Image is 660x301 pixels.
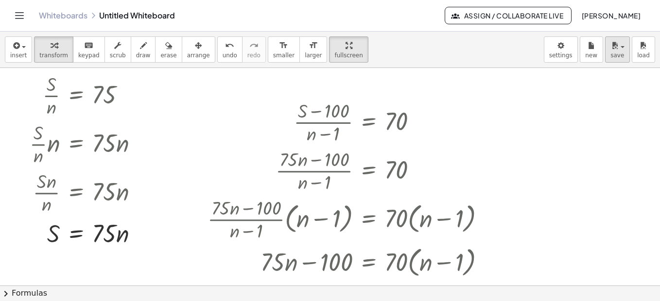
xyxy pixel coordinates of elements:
[273,52,295,59] span: smaller
[12,8,27,23] button: Toggle navigation
[610,52,624,59] span: save
[445,7,572,24] button: Assign / Collaborate Live
[217,36,243,63] button: undoundo
[182,36,215,63] button: arrange
[299,36,327,63] button: format_sizelarger
[10,52,27,59] span: insert
[279,40,288,51] i: format_size
[5,36,32,63] button: insert
[187,52,210,59] span: arrange
[585,52,597,59] span: new
[225,40,234,51] i: undo
[605,36,630,63] button: save
[39,52,68,59] span: transform
[242,36,266,63] button: redoredo
[549,52,573,59] span: settings
[34,36,73,63] button: transform
[249,40,259,51] i: redo
[160,52,176,59] span: erase
[268,36,300,63] button: format_sizesmaller
[247,52,261,59] span: redo
[39,11,87,20] a: Whiteboards
[110,52,126,59] span: scrub
[104,36,131,63] button: scrub
[223,52,237,59] span: undo
[309,40,318,51] i: format_size
[305,52,322,59] span: larger
[84,40,93,51] i: keyboard
[580,36,603,63] button: new
[581,11,641,20] span: [PERSON_NAME]
[453,11,563,20] span: Assign / Collaborate Live
[73,36,105,63] button: keyboardkeypad
[544,36,578,63] button: settings
[637,52,650,59] span: load
[334,52,363,59] span: fullscreen
[78,52,100,59] span: keypad
[632,36,655,63] button: load
[573,7,648,24] button: [PERSON_NAME]
[131,36,156,63] button: draw
[136,52,151,59] span: draw
[155,36,182,63] button: erase
[329,36,368,63] button: fullscreen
